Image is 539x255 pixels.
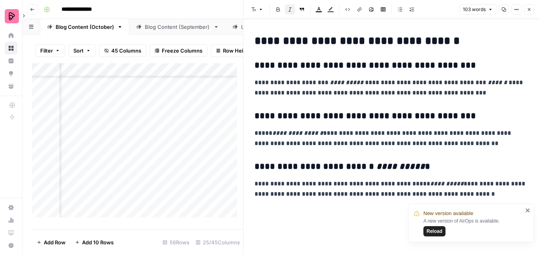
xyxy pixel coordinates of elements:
[68,44,96,57] button: Sort
[459,4,496,15] button: 103 words
[129,19,226,35] a: Blog Content (September)
[70,236,118,249] button: Add 10 Rows
[193,236,243,249] div: 25/45 Columns
[5,201,17,214] a: Settings
[159,236,193,249] div: 56 Rows
[223,47,251,55] span: Row Height
[5,239,17,252] button: Help + Support
[5,67,17,80] a: Opportunities
[150,44,208,57] button: Freeze Columns
[5,227,17,239] a: Learning Hub
[44,238,66,246] span: Add Row
[73,47,84,55] span: Sort
[5,29,17,42] a: Home
[211,44,256,57] button: Row Height
[423,210,473,217] span: New version available
[145,23,210,31] div: Blog Content (September)
[427,228,442,235] span: Reload
[5,214,17,227] a: Usage
[40,19,129,35] a: Blog Content (October)
[82,238,114,246] span: Add 10 Rows
[463,6,486,13] span: 103 words
[35,44,65,57] button: Filter
[226,19,291,35] a: Listicles - WIP
[525,207,531,213] button: close
[56,23,114,31] div: Blog Content (October)
[99,44,146,57] button: 45 Columns
[5,55,17,67] a: Insights
[5,9,19,23] img: Preply Logo
[5,6,17,26] button: Workspace: Preply
[162,47,202,55] span: Freeze Columns
[423,226,445,236] button: Reload
[32,236,70,249] button: Add Row
[423,217,523,236] div: A new version of AirOps is available.
[111,47,141,55] span: 45 Columns
[40,47,53,55] span: Filter
[5,80,17,93] a: Your Data
[5,42,17,55] a: Browse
